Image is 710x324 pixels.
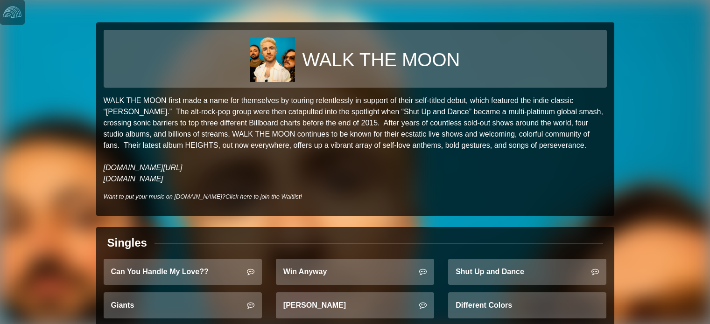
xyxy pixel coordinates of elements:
div: Singles [107,234,147,251]
a: Different Colors [448,292,606,318]
h1: WALK THE MOON [302,48,460,71]
a: Can You Handle My Love?? [104,259,262,285]
a: [PERSON_NAME] [276,292,434,318]
img: logo-white-4c48a5e4bebecaebe01ca5a9d34031cfd3d4ef9ae749242e8c4bf12ef99f53e8.png [3,3,21,21]
a: Win Anyway [276,259,434,285]
a: Giants [104,292,262,318]
p: WALK THE MOON first made a name for themselves by touring relentlessly in support of their self-t... [104,95,607,185]
i: Want to put your music on [DOMAIN_NAME]? [104,193,302,200]
a: Shut Up and Dance [448,259,606,285]
a: Click here to join the Waitlist! [225,193,302,200]
a: [DOMAIN_NAME] [104,175,163,183]
img: 338b1fbd381984b11e422ecb6bdac12289548b1f83705eb59faa29187b674643.jpg [250,37,295,82]
a: [DOMAIN_NAME][URL] [104,164,183,172]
